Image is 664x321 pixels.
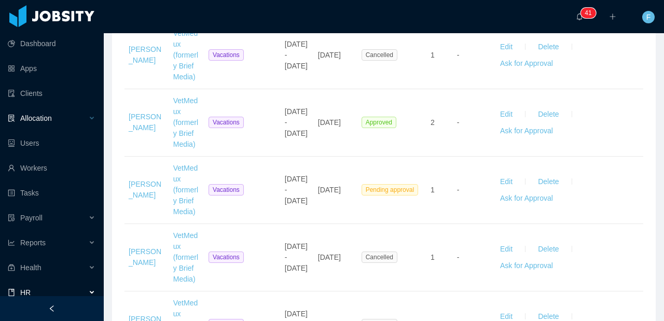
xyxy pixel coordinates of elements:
[588,8,592,18] p: 1
[318,253,341,261] span: [DATE]
[362,184,418,196] span: Pending approval
[362,117,396,128] span: Approved
[492,241,521,257] button: Edit
[8,33,95,54] a: icon: pie-chartDashboard
[8,133,95,153] a: icon: robotUsers
[285,107,308,137] span: [DATE] - [DATE]
[530,241,567,257] button: Delete
[492,173,521,190] button: Edit
[492,190,561,206] button: Ask for Approval
[173,96,198,148] a: VetMedux (formerly Brief Media)
[8,214,15,221] i: icon: file-protect
[8,58,95,79] a: icon: appstoreApps
[492,55,561,72] button: Ask for Approval
[318,118,341,127] span: [DATE]
[285,242,308,272] span: [DATE] - [DATE]
[457,118,460,127] span: -
[585,8,588,18] p: 4
[20,114,52,122] span: Allocation
[8,239,15,246] i: icon: line-chart
[209,117,244,128] span: Vacations
[173,231,198,283] a: VetMedux (formerly Brief Media)
[530,38,567,55] button: Delete
[530,106,567,122] button: Delete
[8,289,15,296] i: icon: book
[492,257,561,274] button: Ask for Approval
[431,253,435,261] span: 1
[492,106,521,122] button: Edit
[209,252,244,263] span: Vacations
[457,186,460,194] span: -
[431,51,435,59] span: 1
[431,118,435,127] span: 2
[492,38,521,55] button: Edit
[457,253,460,261] span: -
[530,173,567,190] button: Delete
[209,49,244,61] span: Vacations
[580,8,596,18] sup: 41
[8,183,95,203] a: icon: profileTasks
[20,288,31,297] span: HR
[129,247,161,267] a: [PERSON_NAME]
[20,263,41,272] span: Health
[457,51,460,59] span: -
[209,184,244,196] span: Vacations
[318,186,341,194] span: [DATE]
[362,252,397,263] span: Cancelled
[492,122,561,139] button: Ask for Approval
[8,83,95,104] a: icon: auditClients
[285,40,308,70] span: [DATE] - [DATE]
[8,158,95,178] a: icon: userWorkers
[129,45,161,64] a: [PERSON_NAME]
[646,11,651,23] span: F
[318,51,341,59] span: [DATE]
[173,29,198,81] a: VetMedux (formerly Brief Media)
[8,115,15,122] i: icon: solution
[362,49,397,61] span: Cancelled
[8,264,15,271] i: icon: medicine-box
[576,13,583,20] i: icon: bell
[431,186,435,194] span: 1
[609,13,616,20] i: icon: plus
[129,113,161,132] a: [PERSON_NAME]
[129,180,161,199] a: [PERSON_NAME]
[173,164,198,216] a: VetMedux (formerly Brief Media)
[20,214,43,222] span: Payroll
[285,175,308,205] span: [DATE] - [DATE]
[20,239,46,247] span: Reports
